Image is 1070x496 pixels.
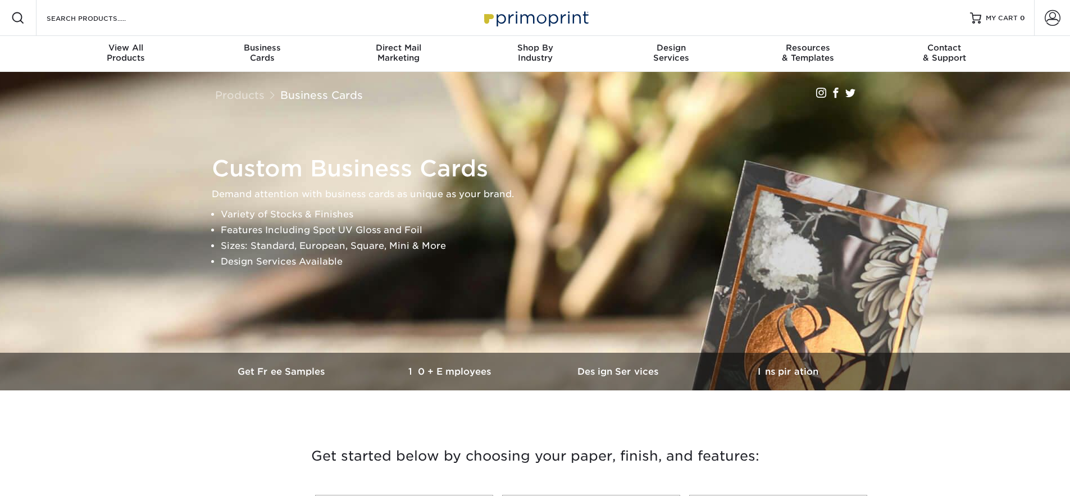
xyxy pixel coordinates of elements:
[467,43,603,63] div: Industry
[215,89,265,101] a: Products
[704,366,872,377] h3: Inspiration
[221,254,869,270] li: Design Services Available
[58,43,194,63] div: Products
[367,366,535,377] h3: 10+ Employees
[280,89,363,101] a: Business Cards
[740,43,876,53] span: Resources
[212,186,869,202] p: Demand attention with business cards as unique as your brand.
[221,238,869,254] li: Sizes: Standard, European, Square, Mini & More
[45,11,155,25] input: SEARCH PRODUCTS.....
[535,366,704,377] h3: Design Services
[194,36,330,72] a: BusinessCards
[986,13,1018,23] span: MY CART
[876,43,1013,53] span: Contact
[194,43,330,63] div: Cards
[740,36,876,72] a: Resources& Templates
[740,43,876,63] div: & Templates
[58,43,194,53] span: View All
[535,353,704,390] a: Design Services
[198,366,367,377] h3: Get Free Samples
[198,353,367,390] a: Get Free Samples
[467,36,603,72] a: Shop ByIndustry
[367,353,535,390] a: 10+ Employees
[221,222,869,238] li: Features Including Spot UV Gloss and Foil
[207,431,864,481] h3: Get started below by choosing your paper, finish, and features:
[330,36,467,72] a: Direct MailMarketing
[603,36,740,72] a: DesignServices
[212,155,869,182] h1: Custom Business Cards
[479,6,591,30] img: Primoprint
[467,43,603,53] span: Shop By
[876,43,1013,63] div: & Support
[58,36,194,72] a: View AllProducts
[603,43,740,53] span: Design
[330,43,467,53] span: Direct Mail
[330,43,467,63] div: Marketing
[876,36,1013,72] a: Contact& Support
[1020,14,1025,22] span: 0
[221,207,869,222] li: Variety of Stocks & Finishes
[194,43,330,53] span: Business
[704,353,872,390] a: Inspiration
[603,43,740,63] div: Services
